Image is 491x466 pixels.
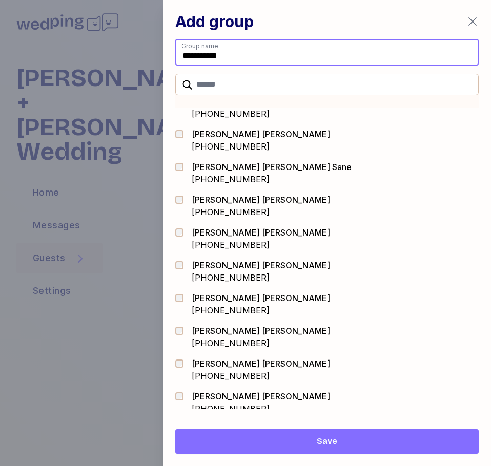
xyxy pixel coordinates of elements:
h1: Add group [175,12,254,31]
div: [PERSON_NAME] [PERSON_NAME] [192,226,330,239]
input: Group name [175,39,479,66]
div: [PERSON_NAME] [PERSON_NAME] [192,292,330,304]
div: [PERSON_NAME] [PERSON_NAME] Sane [192,161,352,173]
div: [PERSON_NAME] [PERSON_NAME] [192,128,330,140]
div: [PHONE_NUMBER] [192,239,330,251]
div: [PHONE_NUMBER] [192,304,330,316]
div: [PERSON_NAME] [PERSON_NAME] [192,194,330,206]
div: [PHONE_NUMBER] [192,206,330,218]
div: [PERSON_NAME] [PERSON_NAME] [192,390,330,403]
button: Save [175,429,479,454]
div: [PERSON_NAME] [PERSON_NAME] [192,357,330,370]
div: [PHONE_NUMBER] [192,271,330,284]
div: [PHONE_NUMBER] [192,140,330,153]
div: [PHONE_NUMBER] [192,173,352,185]
div: [PHONE_NUMBER] [192,337,330,349]
div: [PERSON_NAME] [PERSON_NAME] [192,259,330,271]
div: [PHONE_NUMBER] [192,370,330,382]
div: [PERSON_NAME] [PERSON_NAME] [192,325,330,337]
div: [PHONE_NUMBER] [192,108,330,120]
span: Save [317,435,337,448]
div: [PHONE_NUMBER] [192,403,330,415]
